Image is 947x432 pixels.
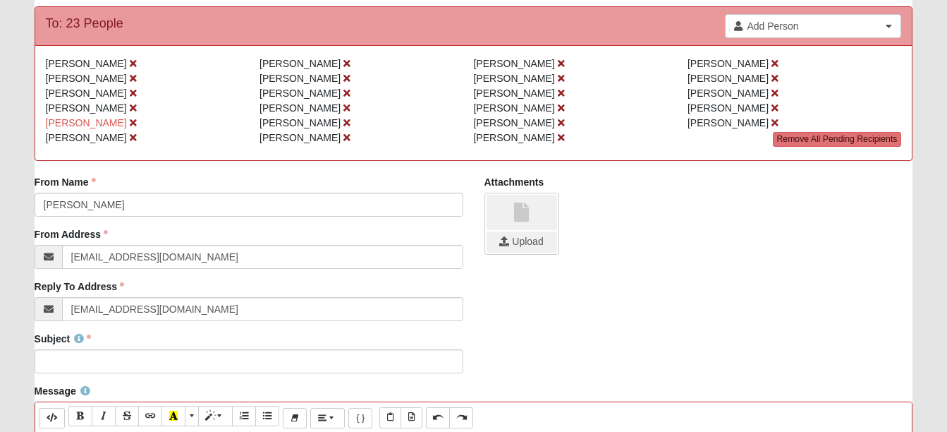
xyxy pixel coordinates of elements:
[46,73,127,84] span: [PERSON_NAME]
[185,406,199,426] button: More Color
[747,19,881,33] span: Add Person
[68,406,92,426] button: Bold (CTRL+B)
[473,132,554,143] span: [PERSON_NAME]
[259,88,341,99] span: [PERSON_NAME]
[39,408,65,428] button: Code Editor
[310,408,345,428] button: Paragraph
[46,132,127,143] span: [PERSON_NAME]
[348,408,372,428] button: Merge Field
[232,406,256,426] button: Ordered list (CTRL+SHIFT+NUM8)
[688,117,769,128] span: [PERSON_NAME]
[35,384,90,398] label: Message
[92,406,116,426] button: Italic (CTRL+I)
[255,406,279,426] button: Unordered list (CTRL+SHIFT+NUM7)
[35,227,108,241] label: From Address
[259,73,341,84] span: [PERSON_NAME]
[773,132,902,147] a: Remove All Pending Recipients
[259,58,341,69] span: [PERSON_NAME]
[688,88,769,99] span: [PERSON_NAME]
[161,406,185,426] button: Recent Color
[283,408,307,428] button: Remove Font Style (CTRL+\)
[688,58,769,69] span: [PERSON_NAME]
[198,406,233,426] button: Style
[46,58,127,69] span: [PERSON_NAME]
[473,88,554,99] span: [PERSON_NAME]
[138,406,162,426] button: Link (CTRL+K)
[115,406,139,426] button: Strikethrough (CTRL+SHIFT+S)
[426,407,450,428] button: Undo (CTRL+Z)
[259,132,341,143] span: [PERSON_NAME]
[46,88,127,99] span: [PERSON_NAME]
[35,280,124,294] label: Reply To Address
[46,117,127,128] span: [PERSON_NAME]
[484,175,544,189] label: Attachments
[688,73,769,84] span: [PERSON_NAME]
[379,407,401,428] button: Paste Text
[46,14,123,33] div: To: 23 People
[473,73,554,84] span: [PERSON_NAME]
[473,58,554,69] span: [PERSON_NAME]
[473,117,554,128] span: [PERSON_NAME]
[259,117,341,128] span: [PERSON_NAME]
[688,102,769,114] span: [PERSON_NAME]
[725,14,901,38] a: Add Person Clear selection
[35,175,96,189] label: From Name
[35,332,92,346] label: Subject
[259,102,341,114] span: [PERSON_NAME]
[449,407,473,428] button: Redo (CTRL+Y)
[401,407,422,428] button: Paste from Word
[473,102,554,114] span: [PERSON_NAME]
[46,102,127,114] span: [PERSON_NAME]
